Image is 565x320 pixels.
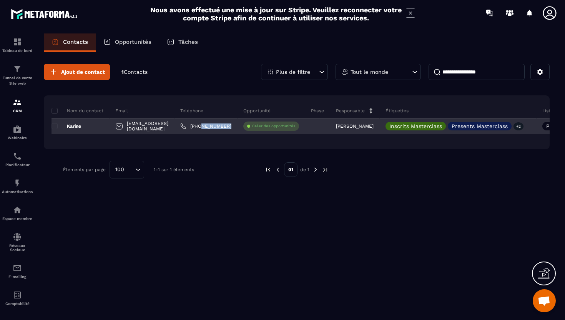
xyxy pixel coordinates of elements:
[13,64,22,73] img: formation
[2,146,33,173] a: schedulerschedulerPlanificateur
[2,109,33,113] p: CRM
[2,119,33,146] a: automationsautomationsWebinaire
[121,68,148,76] p: 1
[2,136,33,140] p: Webinaire
[276,69,310,75] p: Plus de filtre
[2,302,33,306] p: Comptabilité
[52,123,81,129] p: Karine
[542,108,553,114] p: Liste
[2,227,33,258] a: social-networksocial-networkRéseaux Sociaux
[150,6,402,22] h2: Nous avons effectué une mise à jour sur Stripe. Veuillez reconnecter votre compte Stripe afin de ...
[322,166,329,173] img: next
[2,217,33,221] p: Espace membre
[159,33,206,52] a: Tâches
[312,166,319,173] img: next
[2,58,33,92] a: formationformationTunnel de vente Site web
[2,75,33,86] p: Tunnel de vente Site web
[2,200,33,227] a: automationsautomationsEspace membre
[243,108,271,114] p: Opportunité
[44,64,110,80] button: Ajout de contact
[180,108,203,114] p: Téléphone
[127,165,133,174] input: Search for option
[115,38,151,45] p: Opportunités
[115,108,128,114] p: Email
[336,108,365,114] p: Responsable
[13,178,22,188] img: automations
[61,68,105,76] span: Ajout de contact
[13,98,22,107] img: formation
[110,161,144,178] div: Search for option
[265,166,272,173] img: prev
[13,205,22,215] img: automations
[13,290,22,300] img: accountant
[13,152,22,161] img: scheduler
[113,165,127,174] span: 100
[389,123,442,129] p: Inscrits Masterclass
[311,108,324,114] p: Phase
[154,167,194,172] p: 1-1 sur 1 éléments
[13,263,22,273] img: email
[178,38,198,45] p: Tâches
[2,190,33,194] p: Automatisations
[13,37,22,47] img: formation
[2,32,33,58] a: formationformationTableau de bord
[180,123,231,129] a: [PHONE_NUMBER]
[284,162,297,177] p: 01
[2,243,33,252] p: Réseaux Sociaux
[44,33,96,52] a: Contacts
[124,69,148,75] span: Contacts
[2,275,33,279] p: E-mailing
[13,232,22,242] img: social-network
[52,108,103,114] p: Nom du contact
[533,289,556,312] div: Ouvrir le chat
[2,285,33,312] a: accountantaccountantComptabilité
[274,166,281,173] img: prev
[386,108,409,114] p: Étiquettes
[452,123,508,129] p: Presents Masterclass
[2,92,33,119] a: formationformationCRM
[351,69,388,75] p: Tout le monde
[63,167,106,172] p: Éléments par page
[13,125,22,134] img: automations
[2,48,33,53] p: Tableau de bord
[11,7,80,21] img: logo
[300,167,309,173] p: de 1
[513,122,523,130] p: +2
[252,123,295,129] p: Créer des opportunités
[2,258,33,285] a: emailemailE-mailing
[2,163,33,167] p: Planificateur
[96,33,159,52] a: Opportunités
[2,173,33,200] a: automationsautomationsAutomatisations
[63,38,88,45] p: Contacts
[336,123,374,129] p: [PERSON_NAME]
